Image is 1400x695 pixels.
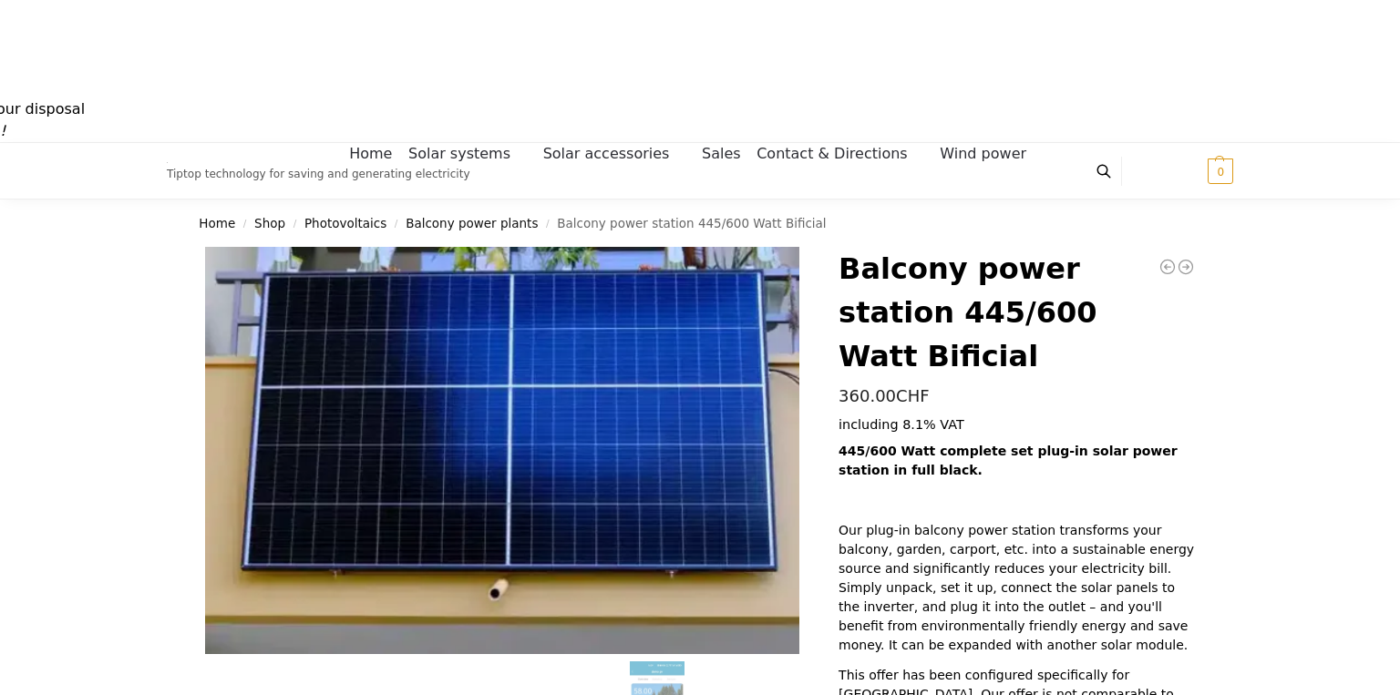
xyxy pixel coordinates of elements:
a: Shop [254,216,285,230]
font: Tiptop technology for saving and generating electricity [167,168,470,180]
font: / [395,218,398,230]
font: / [546,218,550,230]
span: 0,00 [1137,162,1199,179]
a: Plug-in power station 890 watts with adjustable balcony brackets including delivery [1158,258,1177,276]
a: Wind power [932,143,1051,165]
nav: Breadcrumb [167,199,1233,247]
a: Solar systems [400,143,535,165]
font: CHF [896,386,929,405]
a: Sales [694,143,748,165]
font: Balcony power station 445/600 Watt Bificial [557,216,826,230]
font: Solar accessories [543,145,670,162]
font: Our plug-in balcony power station transforms your balcony, garden, carport, etc. into a sustainab... [839,523,1194,652]
a: Balcony power station 600/810 Watt Fullblack [1177,258,1195,276]
font: Contact & Directions [757,145,908,162]
font: Wind power [940,145,1026,162]
font: including 8.1% VAT [839,417,964,432]
font: 445/600 Watt complete set plug-in solar power station in full black. [839,444,1178,477]
font: / [243,218,247,230]
a: Home [349,143,400,165]
nav: Cart contents [1137,144,1233,199]
span: 0 [1208,158,1233,184]
font: Home [349,145,392,162]
font: / [293,218,297,230]
a: Contact & Directions [748,143,932,165]
font: Sales [702,145,741,162]
img: Solar systems, storage systems and energy-saving products [167,162,168,163]
span: CHF [1169,162,1199,179]
a: Solar accessories [535,143,694,165]
a: 0,00CHF 0 [1137,144,1233,199]
font: Balcony power station 445/600 Watt Bificial [839,251,1096,373]
font: Solar systems [408,145,510,162]
a: Balcony power plants [406,216,538,230]
a: Photovoltaics [304,216,386,230]
img: Balcony power station 445/600 Watt Bificial 1 [205,247,845,654]
a: Home [199,216,235,230]
font: 360.00 [839,386,896,405]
